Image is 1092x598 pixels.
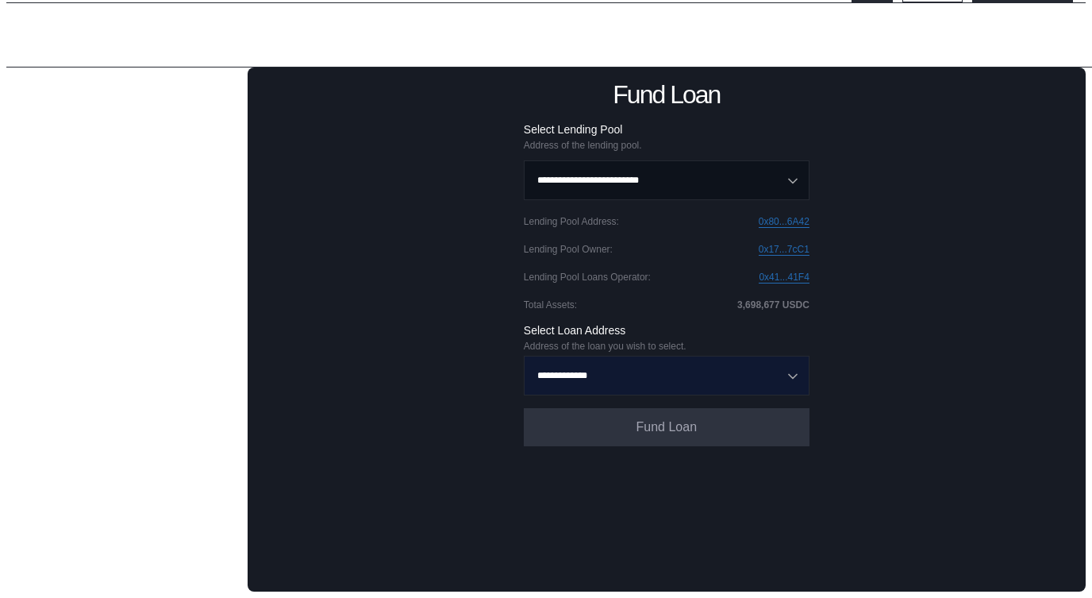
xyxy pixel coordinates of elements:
[22,449,243,471] div: Withdraw to Lender
[38,349,218,368] div: Call Loan
[28,557,131,572] div: Balance Collateral
[38,222,218,256] div: Update Processing Hour and Issuance Limits
[524,341,809,352] div: Address of the loan you wish to select.
[19,21,141,50] div: Admin Page
[38,374,218,393] div: Liquidate Loan
[524,216,619,227] div: Lending Pool Address :
[38,325,218,344] div: Set Loan Fees
[38,300,218,319] div: Change Loan APR
[613,80,720,110] div: Fund Loan
[38,159,218,178] div: Accept Loan Principal
[524,356,809,395] button: Open menu
[38,183,218,217] div: Set Loans Deployer and Operator
[759,244,809,256] a: 0x17...7cC1
[38,134,218,153] div: Fund Loan
[22,475,243,497] div: Set Withdrawal
[759,272,809,284] a: 0x41...41F4
[38,110,218,129] div: Deploy Loan
[28,531,82,546] div: Collateral
[524,299,577,311] div: Total Assets :
[737,299,809,311] div: 3,698,677 USDC
[524,122,809,137] div: Select Lending Pool
[38,261,218,295] div: Pause Deposits and Withdrawals
[759,216,809,228] a: 0x80...6A42
[28,87,108,102] div: Lending Pools
[524,160,809,200] button: Open menu
[524,408,809,446] button: Fund Loan
[524,272,651,283] div: Lending Pool Loans Operator :
[28,401,102,415] div: Subaccounts
[22,501,243,523] div: Set Loan Fees
[524,323,809,338] div: Select Loan Address
[524,140,809,151] div: Address of the lending pool.
[28,427,63,442] div: Loans
[524,244,613,255] div: Lending Pool Owner :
